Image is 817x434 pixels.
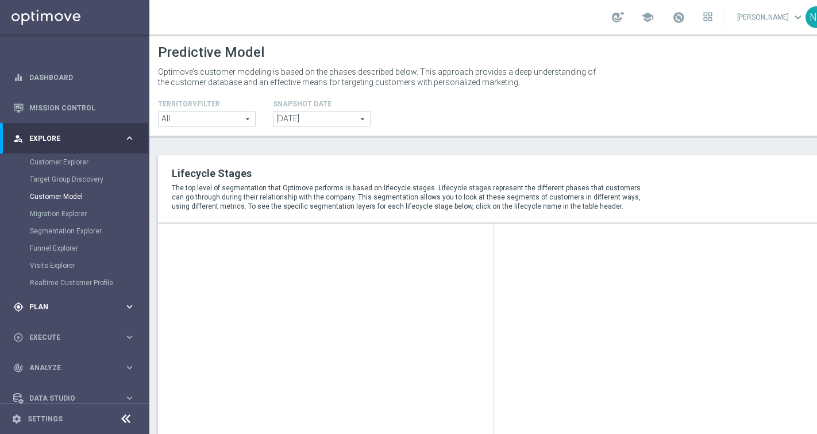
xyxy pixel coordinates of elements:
div: Target Group Discovery [30,171,148,188]
button: equalizer Dashboard [13,73,136,82]
i: keyboard_arrow_right [124,332,135,343]
span: Execute [29,334,124,341]
span: Explore [29,135,124,142]
button: gps_fixed Plan keyboard_arrow_right [13,302,136,312]
h4: TerritoryFilter [158,100,220,108]
a: Segmentation Explorer [30,226,120,236]
button: track_changes Analyze keyboard_arrow_right [13,363,136,372]
div: Dashboard [13,62,135,93]
div: Realtime Customer Profile [30,274,148,291]
span: keyboard_arrow_down [792,11,804,24]
i: keyboard_arrow_right [124,133,135,144]
button: person_search Explore keyboard_arrow_right [13,134,136,143]
div: Data Studio [13,393,124,404]
h1: Predictive Model [158,44,264,61]
span: Plan [29,304,124,310]
span: Data Studio [29,395,124,402]
p: Optimove’s customer modeling is based on the phases described below. This approach provides a dee... [158,67,600,87]
p: The top level of segmentation that Optimove performs is based on lifecycle stages. Lifecycle stag... [172,183,651,211]
i: track_changes [13,363,24,373]
a: Dashboard [29,62,135,93]
a: Customer Model [30,192,120,201]
h2: Lifecycle Stages [172,167,651,180]
i: settings [11,414,22,424]
div: Migration Explorer [30,205,148,222]
button: play_circle_outline Execute keyboard_arrow_right [13,333,136,342]
i: keyboard_arrow_right [124,362,135,373]
div: Mission Control [13,93,135,123]
i: person_search [13,133,24,144]
a: Migration Explorer [30,209,120,218]
i: keyboard_arrow_right [124,301,135,312]
h4: Snapshot Date [273,100,371,108]
div: Execute [13,332,124,343]
a: Customer Explorer [30,158,120,167]
i: gps_fixed [13,302,24,312]
div: Segmentation Explorer [30,222,148,240]
div: Customer Explorer [30,153,148,171]
a: Settings [28,416,63,423]
button: Mission Control [13,103,136,113]
a: Realtime Customer Profile [30,278,120,287]
a: Visits Explorer [30,261,120,270]
a: [PERSON_NAME]keyboard_arrow_down [736,9,806,26]
span: school [641,11,654,24]
i: equalizer [13,72,24,83]
div: Funnel Explorer [30,240,148,257]
a: Funnel Explorer [30,244,120,253]
a: Mission Control [29,93,135,123]
div: Customer Model [30,188,148,205]
div: Plan [13,302,124,312]
div: Explore [13,133,124,144]
div: Visits Explorer [30,257,148,274]
a: Target Group Discovery [30,175,120,184]
i: keyboard_arrow_right [124,393,135,404]
span: Analyze [29,364,124,371]
button: Data Studio keyboard_arrow_right [13,394,136,403]
i: play_circle_outline [13,332,24,343]
div: Analyze [13,363,124,373]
